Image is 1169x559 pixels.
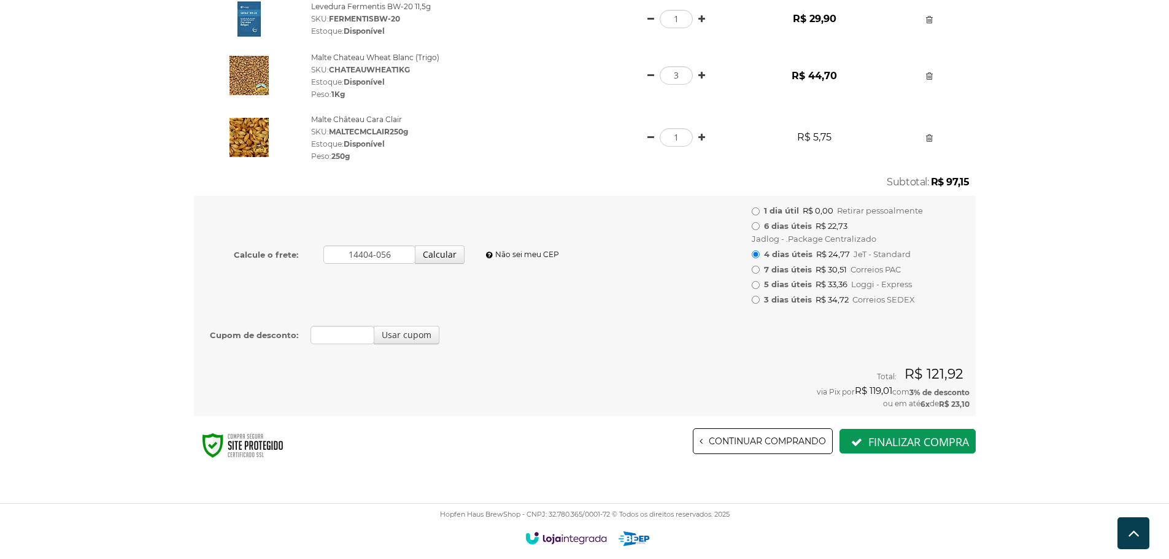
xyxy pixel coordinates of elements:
[311,2,431,11] a: Levedura Fermentis BW-20 11,5g
[803,204,833,217] span: R$ 0,00
[344,139,385,148] strong: Disponível
[230,56,269,95] img: Malte Chateau Wheat Blanc (Trigo)
[852,293,915,306] span: Correios SEDEX
[210,330,298,339] b: Cupom de desconto:
[752,281,760,289] input: 5 dias úteis R$ 33,36 Loggi - Express
[752,207,760,215] input: 1 dia útil R$ 0,00 Retirar pessoalmente
[329,65,410,74] strong: CHATEAUWHEAT1KG
[764,263,812,276] b: 7 dias úteis
[415,245,465,264] button: Calcular
[311,127,408,136] span: SKU:
[752,222,760,230] input: 6 dias úteis R$ 22,73 Jadlog - .Package Centralizado
[311,139,385,148] span: Estoque:
[909,387,970,396] strong: 3% de desconto
[837,204,923,217] span: Retirar pessoalmente
[883,399,970,408] span: ou em até de
[693,428,833,454] a: Continuar comprando
[514,526,619,550] a: Loja Integrada
[816,293,849,306] span: R$ 34,72
[905,366,963,382] strong: R$ 121,92
[311,65,410,74] span: SKU:
[817,387,970,396] span: via Pix por com
[311,26,385,36] span: Estoque:
[931,176,970,188] strong: R$ 97,15
[752,233,876,245] span: Jadlog - .Package Centralizado
[793,13,836,25] strong: R$ 29,90
[311,14,400,23] span: SKU:
[816,248,850,260] span: R$ 24,77
[194,428,291,462] img: Compra 100% Segura
[194,510,976,519] p: Hopfen Haus BrewShop - CNPJ: 32.780.365/0001-72 © Todos os direitos reservados. 2025
[619,531,650,546] a: Agencia de Marketing Digital e Planejamento – São Paulo
[854,248,911,260] span: JeT - Standard
[344,26,385,36] strong: Disponível
[311,90,345,99] span: Peso:
[855,385,892,396] strong: R$ 119,01
[752,266,760,274] input: 7 dias úteis R$ 30,51 Correios PAC
[764,293,812,306] b: 3 dias úteis
[374,326,439,344] button: Usar cupom
[764,248,812,260] b: 4 dias úteis
[764,204,799,217] b: 1 dia útil
[752,131,878,144] strong: R$ 5,75
[764,278,812,290] b: 5 dias úteis
[311,53,439,62] a: Malte Chateau Wheat Blanc (Trigo)
[619,531,650,546] img: logo-beep-digital.png
[483,250,559,259] a: Não sei meu CEP
[939,399,970,409] strong: R$ 23,10
[514,526,619,550] img: Logomarca Loja Integrada
[329,127,408,136] strong: MALTECMCLAIR250g
[311,115,402,124] a: Malte Château Cara Clair
[331,152,350,161] strong: 250g
[311,152,350,161] span: Peso:
[752,250,760,258] input: 4 dias úteis R$ 24,77 JeT - Standard
[877,372,897,381] span: Total:
[851,278,912,290] span: Loggi - Express
[839,429,976,453] button: Finalizar compra
[764,220,812,232] b: 6 dias úteis
[816,278,847,290] span: R$ 33,36
[329,14,400,23] strong: FERMENTISBW-20
[311,77,385,87] span: Estoque:
[816,220,847,232] span: R$ 22,73
[344,77,385,87] strong: Disponível
[816,263,847,276] span: R$ 30,51
[887,176,928,188] span: Subtotal:
[851,263,901,276] span: Correios PAC
[792,70,837,82] strong: R$ 44,70
[752,296,760,304] input: 3 dias úteis R$ 34,72 Correios SEDEX
[234,249,298,259] b: Calcule o frete:
[331,90,345,99] strong: 1Kg
[230,118,269,157] img: Malte Château Cara Clair
[920,399,930,409] strong: 6x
